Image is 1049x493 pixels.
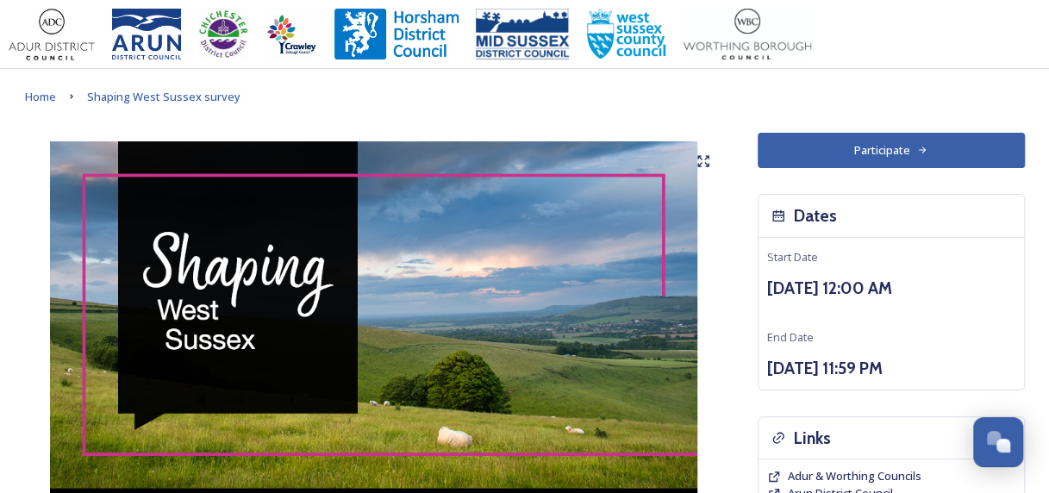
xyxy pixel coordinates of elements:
span: Start Date [767,249,818,265]
img: Crawley%20BC%20logo.jpg [265,9,317,60]
img: Horsham%20DC%20Logo.jpg [334,9,459,60]
a: Adur & Worthing Councils [788,468,921,484]
img: Arun%20District%20Council%20logo%20blue%20CMYK.jpg [112,9,181,60]
a: Home [25,86,56,107]
h3: [DATE] 12:00 AM [767,276,1015,301]
span: Shaping West Sussex survey [87,89,240,104]
h3: Links [794,426,831,451]
h3: Dates [794,203,837,228]
img: 150ppimsdc%20logo%20blue.png [476,9,569,60]
h3: [DATE] 11:59 PM [767,356,1015,381]
img: Worthing_Adur%20%281%29.jpg [684,9,811,60]
a: Shaping West Sussex survey [87,86,240,107]
img: CDC%20Logo%20-%20you%20may%20have%20a%20better%20version.jpg [198,9,248,60]
span: End Date [767,329,814,345]
img: Adur%20logo%20%281%29.jpeg [9,9,95,60]
button: Participate [758,133,1025,168]
img: WSCCPos-Spot-25mm.jpg [586,9,667,60]
span: Home [25,89,56,104]
button: Open Chat [973,417,1023,467]
span: Adur & Worthing Councils [788,468,921,484]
